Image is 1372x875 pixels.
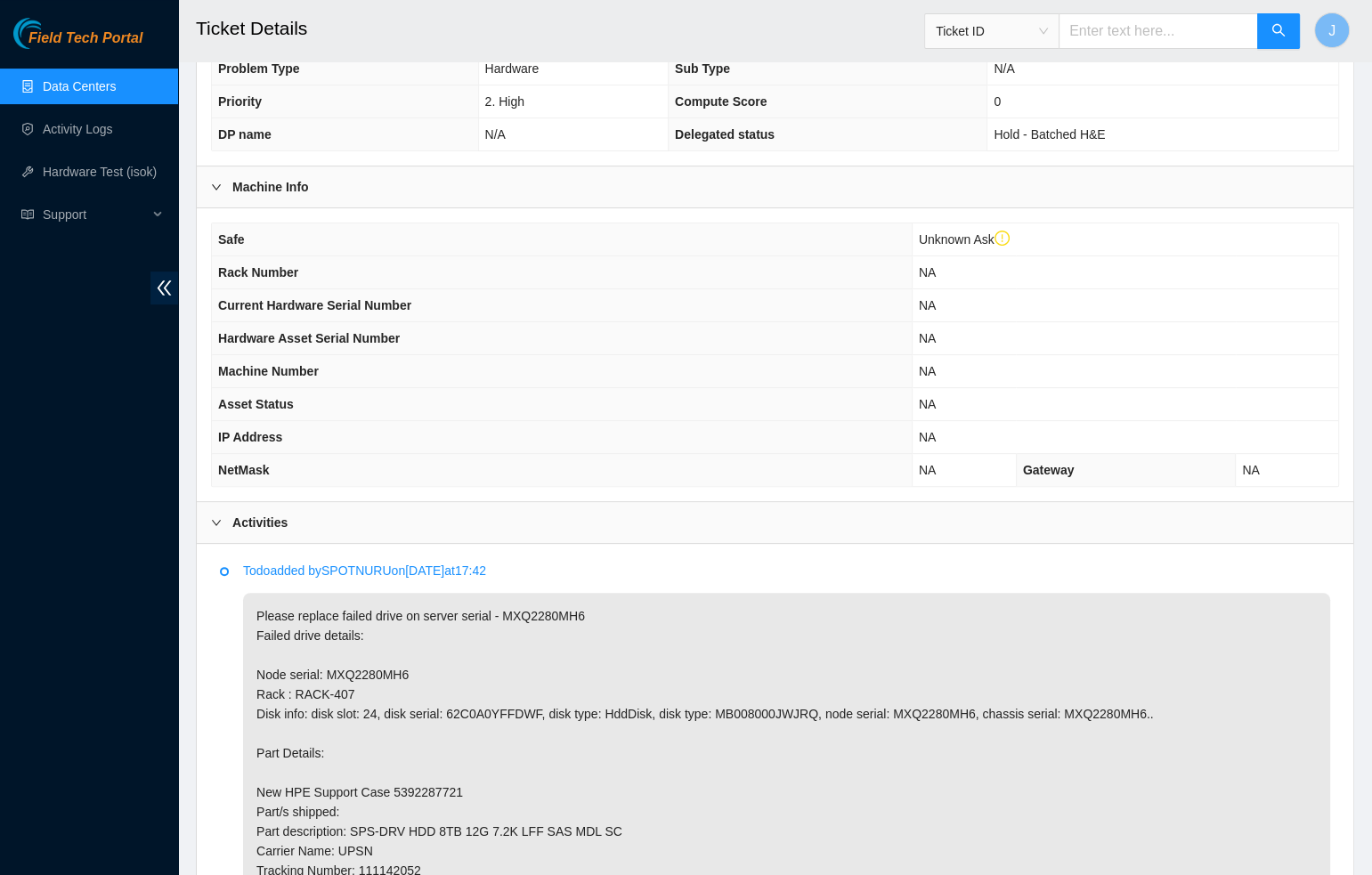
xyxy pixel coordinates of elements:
[218,430,282,444] span: IP Address
[919,364,936,378] span: NA
[1023,463,1075,477] span: Gateway
[218,364,319,378] span: Machine Number
[675,61,730,76] span: Sub Type
[1271,23,1286,40] span: search
[211,517,222,528] span: right
[675,127,775,142] span: Delegated status
[43,79,116,93] a: Data Centers
[211,182,222,192] span: right
[232,177,309,197] b: Machine Info
[1328,20,1335,42] span: J
[919,298,936,312] span: NA
[197,166,1353,207] div: Machine Info
[218,298,411,312] span: Current Hardware Serial Number
[485,127,506,142] span: N/A
[13,32,142,55] a: Akamai TechnologiesField Tech Portal
[919,397,936,411] span: NA
[919,232,1010,247] span: Unknown Ask
[1242,463,1259,477] span: NA
[218,94,262,109] span: Priority
[43,122,113,136] a: Activity Logs
[218,463,270,477] span: NetMask
[218,397,294,411] span: Asset Status
[919,463,936,477] span: NA
[218,127,272,142] span: DP name
[218,331,400,345] span: Hardware Asset Serial Number
[485,94,524,109] span: 2. High
[1059,13,1258,49] input: Enter text here...
[994,94,1001,109] span: 0
[232,513,288,532] b: Activities
[243,561,1330,580] p: Todo added by SPOTNURU on [DATE] at 17:42
[919,430,936,444] span: NA
[919,331,936,345] span: NA
[485,61,540,76] span: Hardware
[675,94,767,109] span: Compute Score
[994,127,1105,142] span: Hold - Batched H&E
[150,271,178,304] span: double-left
[994,231,1011,247] span: exclamation-circle
[13,18,90,49] img: Akamai Technologies
[1314,12,1350,48] button: J
[197,502,1353,543] div: Activities
[218,232,245,247] span: Safe
[28,30,142,47] span: Field Tech Portal
[1257,13,1300,49] button: search
[218,61,300,76] span: Problem Type
[43,165,157,179] a: Hardware Test (isok)
[994,61,1014,76] span: N/A
[43,197,148,232] span: Support
[218,265,298,280] span: Rack Number
[936,18,1048,45] span: Ticket ID
[21,208,34,221] span: read
[919,265,936,280] span: NA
